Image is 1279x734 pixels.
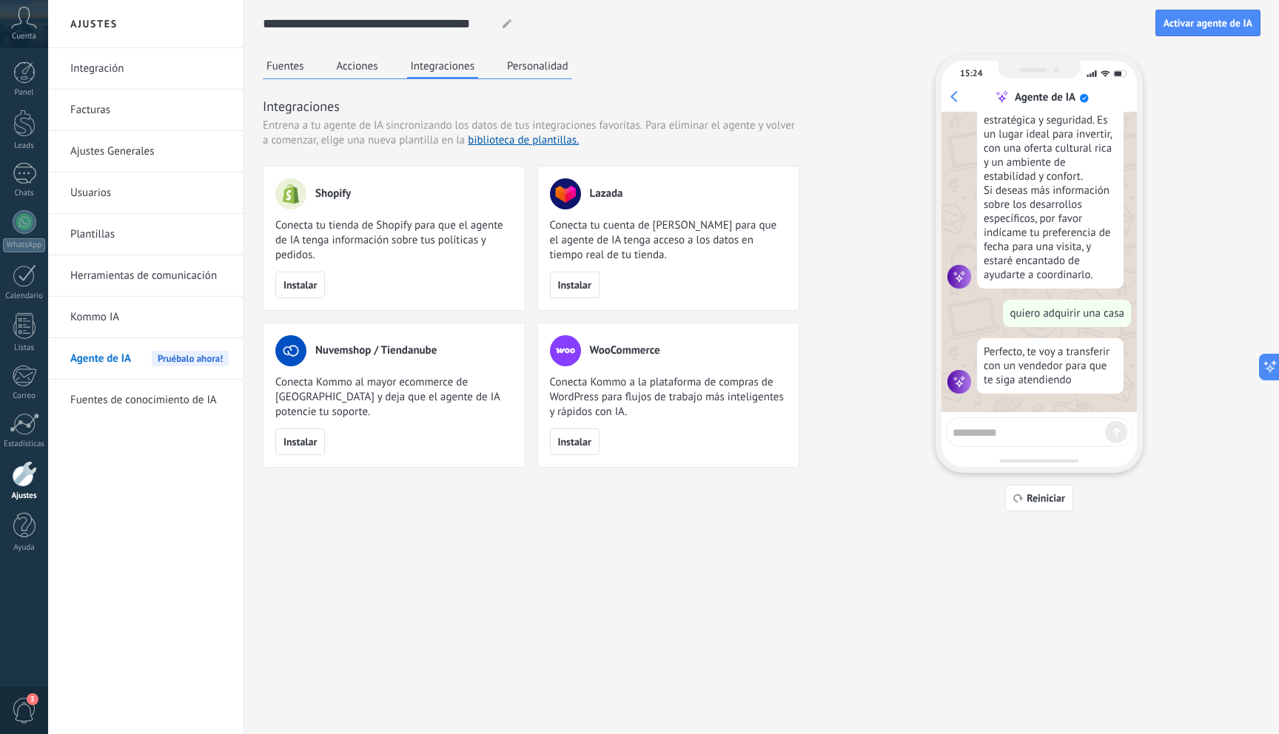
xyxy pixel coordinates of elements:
li: Facturas [48,90,244,131]
button: Personalidad [503,55,572,77]
span: Instalar [558,280,591,290]
div: En Querétaro, ofrecemos desarrollos inmobiliarios que destacan por su calidad de vida, ubicación ... [977,50,1124,289]
button: Instalar [550,272,600,298]
button: Fuentes [263,55,308,77]
a: biblioteca de plantillas. [468,133,579,147]
button: Instalar [275,428,325,455]
div: 15:24 [960,68,982,79]
a: Agente de IAPruébalo ahora! [70,338,229,380]
button: Instalar [550,428,600,455]
img: agent icon [947,370,971,394]
div: Chats [3,189,46,198]
span: Lazada [590,186,623,201]
div: Calendario [3,292,46,301]
span: Conecta tu cuenta de [PERSON_NAME] para que el agente de IA tenga acceso a los datos en tiempo re... [550,218,788,263]
span: Reiniciar [1027,493,1065,503]
div: Ayuda [3,543,46,553]
div: Agente de IA [1015,90,1075,104]
li: Integración [48,48,244,90]
span: Conecta Kommo al mayor ecommerce de [GEOGRAPHIC_DATA] y deja que el agente de IA potencie tu sopo... [275,375,513,420]
div: Listas [3,343,46,353]
img: agent icon [947,265,971,289]
span: Entrena a tu agente de IA sincronizando los datos de tus integraciones favoritas. [263,118,642,133]
span: Activar agente de IA [1164,18,1252,28]
div: Correo [3,391,46,401]
div: Leads [3,141,46,151]
span: Instalar [283,437,317,447]
a: Kommo IA [70,297,229,338]
span: Pruébalo ahora! [152,351,229,366]
div: quiero adquirir una casa [1003,300,1131,327]
a: Fuentes de conocimiento de IA [70,380,229,421]
a: Integración [70,48,229,90]
div: Panel [3,88,46,98]
li: Fuentes de conocimiento de IA [48,380,244,420]
li: Plantillas [48,214,244,255]
li: Kommo IA [48,297,244,338]
li: Ajustes Generales [48,131,244,172]
li: Usuarios [48,172,244,214]
span: 3 [27,693,38,705]
span: Nuvemshop / Tiendanube [315,343,437,358]
span: Agente de IA [70,338,131,380]
h3: Integraciones [263,97,799,115]
button: Integraciones [407,55,479,79]
div: WhatsApp [3,238,45,252]
button: Activar agente de IA [1155,10,1260,36]
a: Herramientas de comunicación [70,255,229,297]
span: WooCommerce [590,343,660,358]
a: Usuarios [70,172,229,214]
span: Para eliminar el agente y volver a comenzar, elige una nueva plantilla en la [263,118,795,147]
span: Conecta Kommo a la plataforma de compras de WordPress para flujos de trabajo más inteligentes y r... [550,375,788,420]
button: Instalar [275,272,325,298]
span: Instalar [558,437,591,447]
div: Estadísticas [3,440,46,449]
a: Facturas [70,90,229,131]
div: Ajustes [3,491,46,501]
button: Acciones [333,55,382,77]
li: Herramientas de comunicación [48,255,244,297]
a: Ajustes Generales [70,131,229,172]
span: Cuenta [12,32,36,41]
span: Conecta tu tienda de Shopify para que el agente de IA tenga información sobre tus políticas y ped... [275,218,513,263]
div: Perfecto, te voy a transferir con un vendedor para que te siga atendiendo [977,338,1124,394]
button: Reiniciar [1005,485,1073,511]
span: Instalar [283,280,317,290]
a: Plantillas [70,214,229,255]
li: Agente de IA [48,338,244,380]
span: Shopify [315,186,351,201]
